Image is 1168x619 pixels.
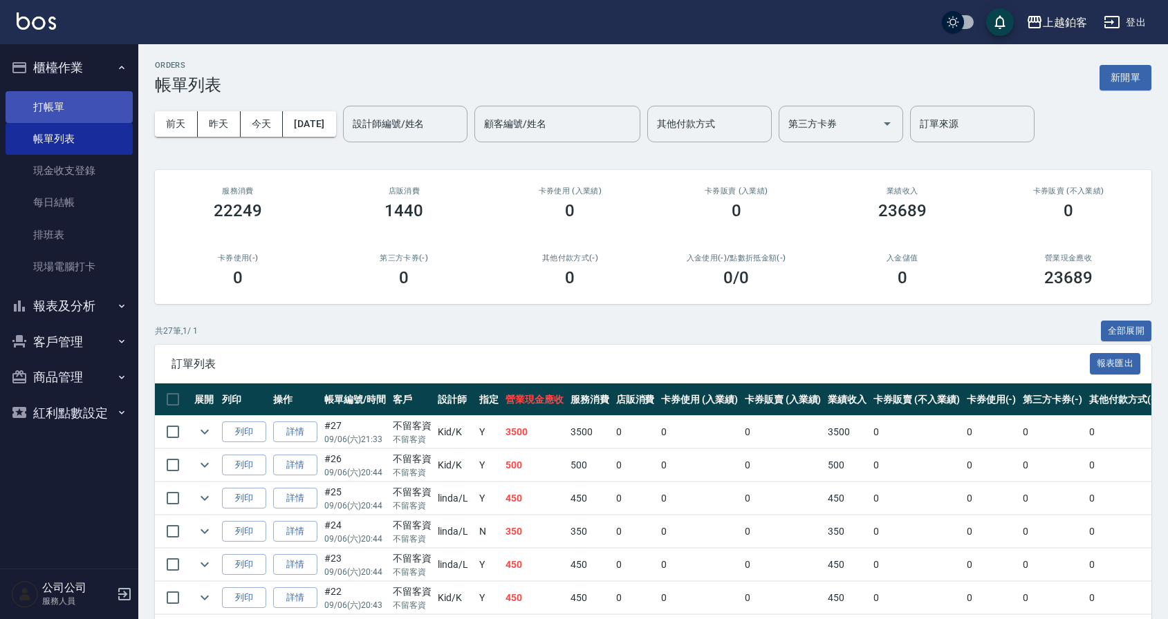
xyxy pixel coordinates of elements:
[321,383,389,416] th: 帳單編號/時間
[399,268,409,287] h3: 0
[17,12,56,30] img: Logo
[337,187,470,196] h2: 店販消費
[6,155,133,187] a: 現金收支登錄
[1086,416,1162,448] td: 0
[6,219,133,251] a: 排班表
[233,268,243,287] h3: 0
[741,416,825,448] td: 0
[1090,353,1141,374] button: 報表匯出
[42,581,113,595] h5: 公司公司
[337,254,470,263] h2: 第三方卡券(-)
[741,449,825,482] td: 0
[658,449,741,482] td: 0
[222,554,266,575] button: 列印
[723,268,749,287] h3: 0 /0
[321,416,389,448] td: #27
[393,485,432,499] div: 不留客資
[1002,254,1135,263] h2: 營業現金應收
[658,383,741,416] th: 卡券使用 (入業績)
[613,582,658,614] td: 0
[6,187,133,218] a: 每日結帳
[194,488,215,508] button: expand row
[434,582,476,614] td: Kid /K
[1086,515,1162,548] td: 0
[836,187,969,196] h2: 業績收入
[502,416,567,448] td: 3500
[613,549,658,581] td: 0
[870,549,963,581] td: 0
[613,515,658,548] td: 0
[567,449,613,482] td: 500
[273,421,317,443] a: 詳情
[502,383,567,416] th: 營業現金應收
[324,499,386,512] p: 09/06 (六) 20:44
[567,416,613,448] td: 3500
[434,416,476,448] td: Kid /K
[393,584,432,599] div: 不留客資
[1019,582,1086,614] td: 0
[567,582,613,614] td: 450
[434,549,476,581] td: linda /L
[476,416,502,448] td: Y
[155,75,221,95] h3: 帳單列表
[476,383,502,416] th: 指定
[741,383,825,416] th: 卡券販賣 (入業績)
[393,419,432,433] div: 不留客資
[870,515,963,548] td: 0
[565,268,575,287] h3: 0
[870,482,963,515] td: 0
[198,111,241,137] button: 昨天
[6,395,133,431] button: 紅利點數設定
[321,482,389,515] td: #25
[1019,416,1086,448] td: 0
[1019,549,1086,581] td: 0
[669,187,802,196] h2: 卡券販賣 (入業績)
[870,383,963,416] th: 卡券販賣 (不入業績)
[1100,70,1151,84] a: 新開單
[567,383,613,416] th: 服務消費
[155,61,221,70] h2: ORDERS
[219,383,270,416] th: 列印
[502,449,567,482] td: 500
[222,455,266,476] button: 列印
[155,111,198,137] button: 前天
[273,554,317,575] a: 詳情
[324,433,386,446] p: 09/06 (六) 21:33
[222,421,266,443] button: 列印
[963,515,1020,548] td: 0
[565,201,575,220] h3: 0
[741,582,825,614] td: 0
[393,599,432,611] p: 不留客資
[283,111,335,137] button: [DATE]
[1086,582,1162,614] td: 0
[6,91,133,123] a: 打帳單
[669,254,802,263] h2: 入金使用(-) /點數折抵金額(-)
[194,554,215,575] button: expand row
[824,515,870,548] td: 350
[503,254,636,263] h2: 其他付款方式(-)
[836,254,969,263] h2: 入金儲值
[222,587,266,609] button: 列印
[1019,383,1086,416] th: 第三方卡券(-)
[194,455,215,475] button: expand row
[222,488,266,509] button: 列印
[567,515,613,548] td: 350
[658,482,741,515] td: 0
[434,482,476,515] td: linda /L
[172,187,304,196] h3: 服務消費
[824,549,870,581] td: 450
[824,383,870,416] th: 業績收入
[613,482,658,515] td: 0
[273,455,317,476] a: 詳情
[324,599,386,611] p: 09/06 (六) 20:43
[613,383,658,416] th: 店販消費
[502,482,567,515] td: 450
[1064,201,1073,220] h3: 0
[273,488,317,509] a: 詳情
[870,416,963,448] td: 0
[824,482,870,515] td: 450
[613,416,658,448] td: 0
[1086,482,1162,515] td: 0
[741,515,825,548] td: 0
[1100,65,1151,91] button: 新開單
